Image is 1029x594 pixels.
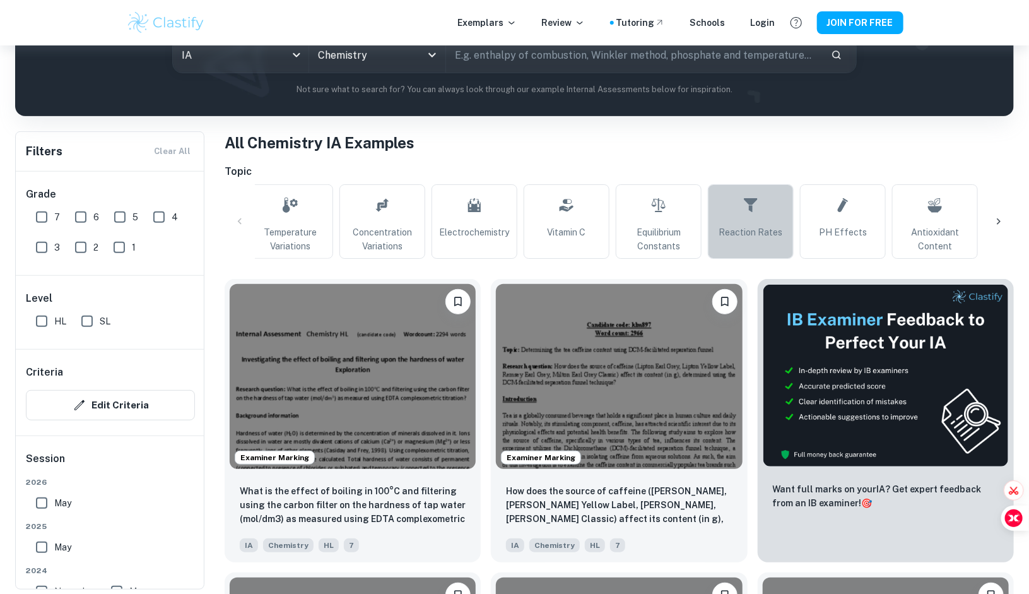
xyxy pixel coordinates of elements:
a: Schools [690,16,726,30]
h1: All Chemistry IA Examples [225,131,1014,154]
button: Help and Feedback [785,12,807,33]
span: SL [100,314,110,328]
button: Please log in to bookmark exemplars [712,289,738,314]
p: What is the effect of boiling in 100°C and filtering using the carbon filter on the hardness of t... [240,484,466,527]
img: Clastify logo [126,10,206,35]
span: 6 [93,210,99,224]
span: IA [506,538,524,552]
span: pH Effects [819,225,867,239]
img: Thumbnail [763,284,1009,467]
span: Reaction Rates [719,225,783,239]
a: Tutoring [616,16,665,30]
p: Exemplars [458,16,517,30]
h6: Criteria [26,365,63,380]
span: 7 [54,210,60,224]
p: Review [542,16,585,30]
span: HL [585,538,605,552]
button: Open [423,46,441,64]
p: Not sure what to search for? You can always look through our example Internal Assessments below f... [25,83,1004,96]
span: Antioxidant Content [898,225,972,253]
span: Examiner Marking [235,452,314,463]
button: Edit Criteria [26,390,195,420]
span: Equilibrium Constants [621,225,696,253]
p: How does the source of caffeine (Lipton Earl Grey, Lipton Yellow Label, Remsey Earl Grey, Milton ... [506,484,732,527]
span: HL [319,538,339,552]
span: 2 [93,241,98,254]
span: Electrochemistry [440,225,510,239]
span: 2024 [26,565,195,576]
a: ThumbnailWant full marks on yourIA? Get expert feedback from an IB examiner! [758,279,1014,562]
span: May [54,496,71,510]
h6: Grade [26,187,195,202]
h6: Level [26,291,195,306]
span: Chemistry [529,538,580,552]
h6: Session [26,451,195,477]
div: IA [173,37,309,73]
h6: Topic [225,164,1014,179]
h6: Filters [26,143,62,160]
span: 5 [132,210,138,224]
span: 7 [610,538,625,552]
button: JOIN FOR FREE [817,11,903,34]
span: 4 [172,210,178,224]
button: Search [826,44,847,66]
a: Examiner MarkingPlease log in to bookmark exemplarsWhat is the effect of boiling in 100°C and fil... [225,279,481,562]
span: 3 [54,241,60,254]
a: Login [751,16,775,30]
span: 1 [132,241,136,254]
input: E.g. enthalpy of combustion, Winkler method, phosphate and temperature... [446,37,821,73]
span: 7 [344,538,359,552]
span: 🎯 [862,498,873,508]
span: IA [240,538,258,552]
a: Examiner MarkingPlease log in to bookmark exemplarsHow does the source of caffeine (Lipton Earl G... [491,279,747,562]
span: HL [54,314,66,328]
span: Vitamin C [548,225,586,239]
span: Temperature Variations [253,225,327,253]
span: Examiner Marking [502,452,580,463]
p: Want full marks on your IA ? Get expert feedback from an IB examiner! [773,482,999,510]
button: Please log in to bookmark exemplars [445,289,471,314]
span: May [54,540,71,554]
span: Chemistry [263,538,314,552]
img: Chemistry IA example thumbnail: What is the effect of boiling in 100°C a [230,284,476,469]
span: 2025 [26,521,195,532]
img: Chemistry IA example thumbnail: How does the source of caffeine (Lipton [496,284,742,469]
span: Concentration Variations [345,225,420,253]
span: 2026 [26,477,195,488]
